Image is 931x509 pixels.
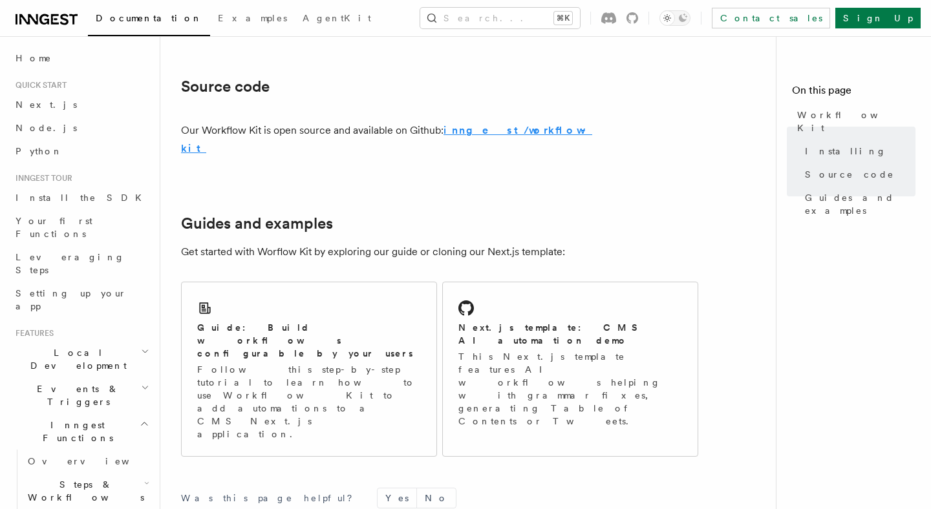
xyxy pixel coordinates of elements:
[16,146,63,156] span: Python
[10,116,152,140] a: Node.js
[181,78,270,96] a: Source code
[10,377,152,413] button: Events & Triggers
[800,140,915,163] a: Installing
[16,99,77,110] span: Next.js
[23,478,144,504] span: Steps & Workflows
[10,346,141,372] span: Local Development
[554,12,572,25] kbd: ⌘K
[10,282,152,318] a: Setting up your app
[10,173,72,183] span: Inngest tour
[10,419,140,444] span: Inngest Functions
[10,140,152,163] a: Python
[10,186,152,209] a: Install the SDK
[800,186,915,222] a: Guides and examples
[10,382,141,408] span: Events & Triggers
[805,145,886,158] span: Installing
[16,288,127,311] span: Setting up your app
[10,341,152,377] button: Local Development
[458,350,682,428] p: This Next.js template features AI workflows helping with grammar fixes, generating Table of Conte...
[28,456,161,466] span: Overview
[378,488,416,508] button: Yes
[96,13,202,23] span: Documentation
[805,191,915,217] span: Guides and examples
[805,168,894,181] span: Source code
[16,192,149,203] span: Install the SDK
[181,243,698,261] p: Get started with Worflow Kit by exploring our guide or cloning our Next.js template:
[295,4,379,35] a: AgentKit
[835,8,921,28] a: Sign Up
[16,252,125,275] span: Leveraging Steps
[712,8,830,28] a: Contact sales
[210,4,295,35] a: Examples
[792,103,915,140] a: Workflow Kit
[181,492,361,504] p: Was this page helpful?
[601,133,698,146] iframe: GitHub
[10,93,152,116] a: Next.js
[10,328,54,338] span: Features
[10,80,67,90] span: Quick start
[181,214,333,233] a: Guides and examples
[420,8,580,28] button: Search...⌘K
[659,10,690,26] button: Toggle dark mode
[218,13,287,23] span: Examples
[442,282,698,457] a: Next.js template: CMS AI automation demoThis Next.js template features AI workflows helping with ...
[197,363,421,441] p: Follow this step-by-step tutorial to learn how to use Workflow Kit to add automations to a CMS Ne...
[197,321,421,360] h2: Guide: Build workflows configurable by your users
[16,123,77,133] span: Node.js
[10,47,152,70] a: Home
[23,450,152,473] a: Overview
[16,216,92,239] span: Your first Functions
[458,321,682,347] h2: Next.js template: CMS AI automation demo
[303,13,371,23] span: AgentKit
[10,209,152,245] a: Your first Functions
[800,163,915,186] a: Source code
[23,473,152,509] button: Steps & Workflows
[16,52,52,65] span: Home
[181,121,596,158] p: Our Workflow Kit is open source and available on Github:
[10,245,152,282] a: Leveraging Steps
[181,282,437,457] a: Guide: Build workflows configurable by your usersFollow this step-by-step tutorial to learn how t...
[797,109,915,134] span: Workflow Kit
[10,413,152,450] button: Inngest Functions
[88,4,210,36] a: Documentation
[792,83,915,103] h4: On this page
[417,488,456,508] button: No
